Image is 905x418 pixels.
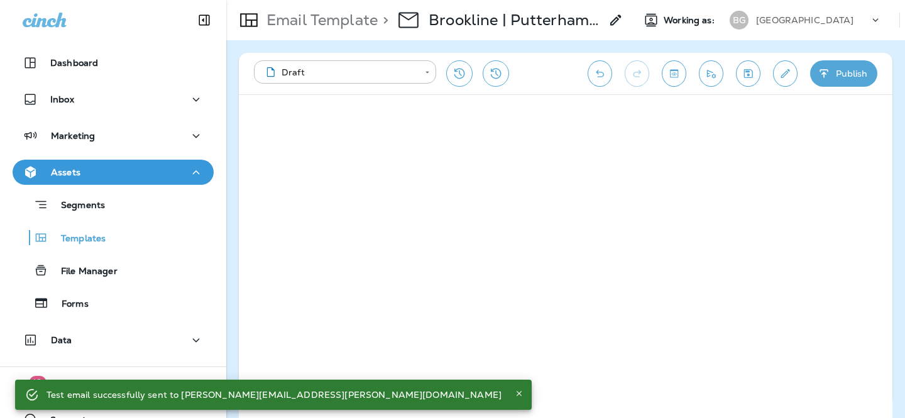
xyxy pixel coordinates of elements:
button: View Changelog [483,60,509,87]
p: Marketing [51,131,95,141]
span: Working as: [664,15,717,26]
button: Segments [13,191,214,218]
p: Assets [51,167,80,177]
div: BG [730,11,749,30]
p: Inbox [50,94,74,104]
div: Draft [263,66,416,79]
div: Test email successfully sent to [PERSON_NAME][EMAIL_ADDRESS][PERSON_NAME][DOMAIN_NAME] [47,383,502,406]
p: Dashboard [50,58,98,68]
p: Templates [48,233,106,245]
button: 19What's New [13,377,214,402]
button: Close [512,386,527,401]
button: Data [13,327,214,353]
p: Brookline | Putterham Times 25 2025 - 8/8 [429,11,601,30]
p: Segments [48,200,105,212]
button: Dashboard [13,50,214,75]
p: > [378,11,388,30]
button: Collapse Sidebar [187,8,222,33]
button: Undo [588,60,612,87]
p: Email Template [261,11,378,30]
button: Assets [13,160,214,185]
p: Data [51,335,72,345]
button: Save [736,60,760,87]
span: 19 [29,376,46,388]
button: Toggle preview [662,60,686,87]
button: Inbox [13,87,214,112]
button: Send test email [699,60,723,87]
p: File Manager [48,266,118,278]
button: Edit details [773,60,798,87]
p: Forms [49,299,89,311]
button: Restore from previous version [446,60,473,87]
button: Publish [810,60,877,87]
p: [GEOGRAPHIC_DATA] [756,15,853,25]
button: Marketing [13,123,214,148]
button: Forms [13,290,214,316]
button: File Manager [13,257,214,283]
button: Templates [13,224,214,251]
